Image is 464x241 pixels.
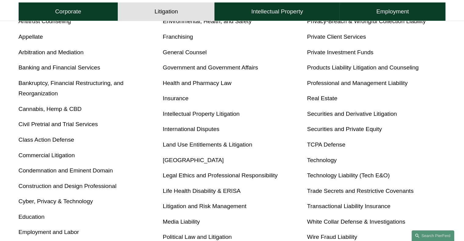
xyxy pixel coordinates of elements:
[163,157,224,163] a: [GEOGRAPHIC_DATA]
[19,34,43,40] a: Appellate
[163,234,232,240] a: Political Law and Litigation
[163,111,240,117] a: Intellectual Property Litigation
[307,141,345,148] a: TCPA Defense
[163,126,220,132] a: International Disputes
[163,95,189,101] a: Insurance
[163,218,200,225] a: Media Liability
[307,111,397,117] a: Securities and Derivative Litigation
[307,234,357,240] a: Wire Fraud Liability
[307,18,426,24] a: Privacy-Breach & Wrongful Collection Liability
[307,34,366,40] a: Private Client Services
[376,8,409,15] h4: Employment
[307,188,413,194] a: Trade Secrets and Restrictive Covenants
[307,49,373,55] a: Private Investment Funds
[307,126,382,132] a: Securities and Private Equity
[163,64,258,71] a: Government and Government Affairs
[19,229,79,235] a: Employment and Labor
[163,80,232,86] a: Health and Pharmacy Law
[55,8,81,15] h4: Corporate
[19,106,82,112] a: Cannabis, Hemp & CBD
[19,136,74,143] a: Class Action Defense
[19,152,75,158] a: Commercial Litigation
[307,95,337,101] a: Real Estate
[307,218,405,225] a: White Collar Defense & Investigations
[19,80,124,97] a: Bankruptcy, Financial Restructuring, and Reorganization
[163,172,278,179] a: Legal Ethics and Professional Responsibility
[307,80,408,86] a: Professional and Management Liability
[412,230,454,241] a: Search this site
[19,214,45,220] a: Education
[163,49,207,55] a: General Counsel
[163,188,241,194] a: Life Health Disability & ERISA
[19,167,113,174] a: Condemnation and Eminent Domain
[307,203,390,209] a: Transactional Liability Insurance
[19,183,117,189] a: Construction and Design Professional
[163,141,252,148] a: Land Use Entitlements & Litigation
[163,18,252,24] a: Environmental, Health, and Safety
[19,18,71,24] a: Antitrust Counseling
[163,203,246,209] a: Litigation and Risk Management
[251,8,303,15] h4: Intellectual Property
[307,172,390,179] a: Technology Liability (Tech E&O)
[163,34,193,40] a: Franchising
[19,49,84,55] a: Arbitration and Mediation
[19,64,100,71] a: Banking and Financial Services
[19,198,93,204] a: Cyber, Privacy & Technology
[307,64,419,71] a: Products Liability Litigation and Counseling
[19,121,98,127] a: Civil Pretrial and Trial Services
[154,8,178,15] h4: Litigation
[307,157,336,163] a: Technology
